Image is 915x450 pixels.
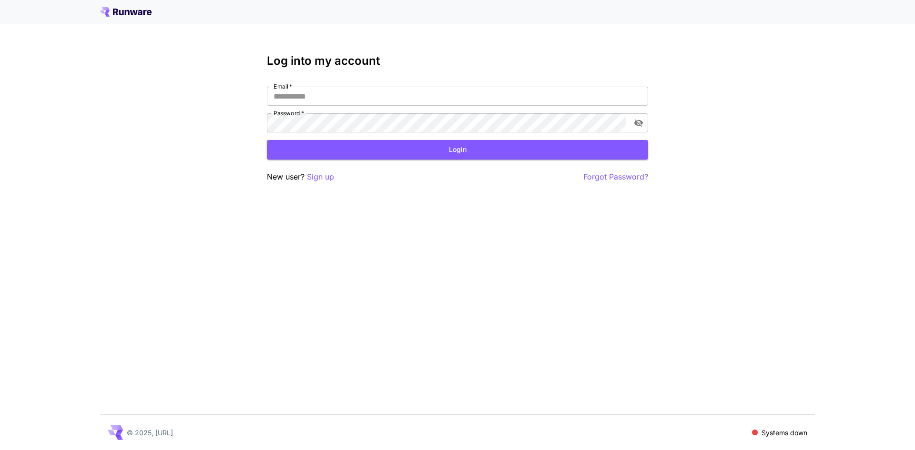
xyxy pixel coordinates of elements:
button: toggle password visibility [630,114,647,131]
button: Forgot Password? [583,171,648,183]
p: New user? [267,171,334,183]
h3: Log into my account [267,54,648,68]
button: Login [267,140,648,160]
p: Systems down [762,428,807,438]
label: Email [274,82,292,90]
p: © 2025, [URL] [127,428,173,438]
label: Password [274,109,304,117]
button: Sign up [307,171,334,183]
